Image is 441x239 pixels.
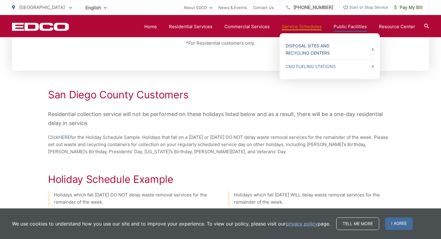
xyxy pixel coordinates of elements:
a: HERE [58,134,70,141]
a: EDCD logo. Return to the homepage. [12,22,69,31]
a: Public Facilities [334,23,367,30]
p: Click for the Holiday Schedule Sample. Holidays that fall on a [DATE] or [DATE] DO NOT delay wast... [48,134,393,155]
p: Holidays which fall [DATE] DO NOT delay waste removal services for the remainder of the week. [54,191,213,206]
a: Tell me more [336,217,379,230]
a: Service Schedules [282,23,322,30]
a: Residential Services [169,23,212,30]
span: Pay My Bill [394,4,423,11]
h2: Holiday Schedule Example [48,173,393,185]
p: Holidays which fall [DATE] WILL delay waste removal services for the remainder of the week. [234,191,393,206]
a: Resource Center [379,23,415,30]
p: Residential collection service will not be performed on these holidays listed below and as a resu... [48,110,393,128]
span: English [81,2,111,13]
a: privacy policy [286,220,318,227]
a: CNG Fueling Stations [286,63,374,70]
h2: San Diego County Customers [48,89,393,101]
a: Contact Us [253,4,274,11]
p: We use cookies to understand how you use our site and to improve your experience. To view our pol... [12,220,330,227]
p: *For Residential customers only. [100,40,341,47]
a: Home [144,23,157,30]
span: [GEOGRAPHIC_DATA] [19,4,65,10]
a: About EDCO [184,4,212,11]
a: Commercial Services [224,23,270,30]
a: Disposal Sites and Recycling Centers [286,42,374,57]
a: News & Events [218,4,247,11]
span: I agree [385,217,413,230]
